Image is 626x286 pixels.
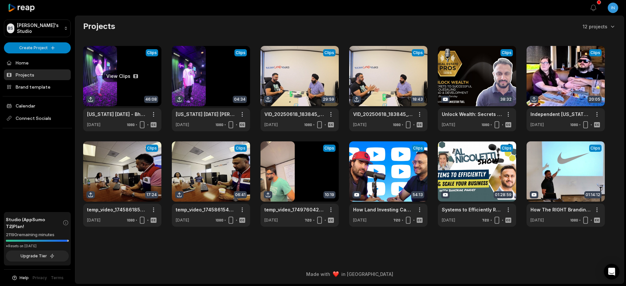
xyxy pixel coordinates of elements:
span: Help [20,275,29,281]
a: Brand template [4,81,71,92]
a: Unlock Wealth: Secrets to Successful Wholesaling Land & Development [442,111,502,118]
img: heart emoji [333,271,339,277]
button: Help [11,275,29,281]
a: How The RIGHT Branding Can 10X Your Business [530,206,590,213]
p: [PERSON_NAME]'s Studio [17,22,61,34]
button: Create Project [4,42,71,53]
span: Studio (AppSumo T2) Plan! [6,216,63,230]
div: Made with in [GEOGRAPHIC_DATA] [81,271,618,278]
a: temp_video_1749760428118 [264,206,324,213]
a: VID_20250618_183845_002 [353,111,413,118]
a: [US_STATE] [DATE] - Bhaskar Pandey [87,111,147,118]
a: Systems to Efficiently Run & Scale Your Business with [PERSON_NAME] [442,206,502,213]
a: Independent [US_STATE] Title [530,111,590,118]
div: Open Intercom Messenger [604,264,619,279]
a: Privacy [33,275,47,281]
a: temp_video_1745861858489 [87,206,147,213]
div: BS [7,23,14,33]
a: Home [4,57,71,68]
div: 21190 remaining minutes [6,232,69,238]
span: Connect Socials [4,112,71,124]
button: 12 projects [583,23,616,30]
a: VID_20250618_183845_001 [264,111,324,118]
button: Upgrade Tier [6,250,69,262]
h2: Projects [83,21,115,32]
a: temp_video_1745861546548 [176,206,236,213]
a: Projects [4,69,71,80]
a: How Land Investing Can Create Generational Wealth [353,206,413,213]
a: [US_STATE] [DATE] [PERSON_NAME] [176,111,236,118]
a: Terms [51,275,64,281]
div: *Resets on [DATE] [6,244,69,249]
a: Calendar [4,100,71,111]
